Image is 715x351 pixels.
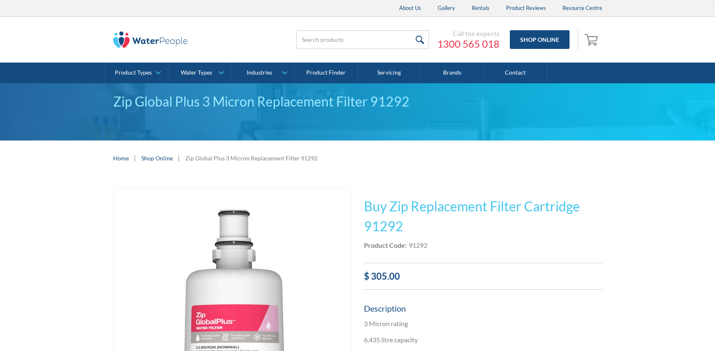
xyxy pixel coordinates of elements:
[364,241,407,249] strong: Product Code:
[113,92,602,111] div: Zip Global Plus 3 Micron Replacement Filter 91292
[437,29,499,38] div: Call the experts
[231,63,294,83] a: Industries
[364,302,602,315] h5: Description
[181,69,212,76] div: Water Types
[247,69,272,76] div: Industries
[115,69,152,76] div: Product Types
[141,154,173,162] a: Shop Online
[133,153,137,163] div: |
[296,30,429,49] input: Search products
[113,31,188,48] img: The Water People
[421,63,484,83] a: Brands
[177,153,181,163] div: |
[437,38,499,50] a: 1300 565 018
[168,63,231,83] a: Water Types
[185,154,318,162] div: Zip Global Plus 3 Micron Replacement Filter 91292
[364,269,602,283] div: $ 305.00
[409,240,427,250] div: 91292
[295,63,358,83] a: Product Finder
[358,63,421,83] a: Servicing
[364,335,602,345] p: 6,435 litre capacity
[510,30,570,49] a: Shop Online
[364,319,602,329] p: 3 Micron rating
[582,30,602,50] a: Open cart
[364,196,602,236] h1: Buy Zip Replacement Filter Cartridge 91292
[113,154,129,162] a: Home
[105,63,168,83] a: Product Types
[584,33,600,46] img: shopping cart
[484,63,547,83] a: Contact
